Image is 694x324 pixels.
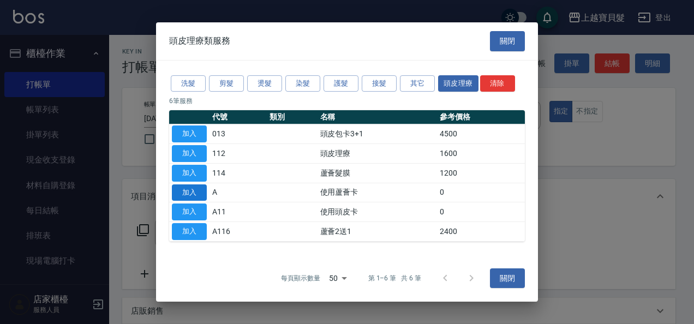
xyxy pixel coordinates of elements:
td: 使用蘆薈卡 [318,183,437,202]
button: 加入 [172,125,207,142]
button: 燙髮 [247,75,282,92]
td: 使用頭皮卡 [318,202,437,222]
button: 加入 [172,165,207,182]
p: 6 筆服務 [169,96,525,106]
th: 類別 [267,110,318,124]
button: 其它 [400,75,435,92]
button: 接髮 [362,75,397,92]
td: 114 [210,163,267,183]
td: 013 [210,124,267,144]
button: 加入 [172,145,207,162]
td: 頭皮理療 [318,144,437,164]
button: 加入 [172,203,207,220]
th: 代號 [210,110,267,124]
th: 參考價格 [437,110,525,124]
td: 頭皮包卡3+1 [318,124,437,144]
td: 蘆薈2送1 [318,222,437,242]
p: 第 1–6 筆 共 6 筆 [368,273,421,283]
td: A [210,183,267,202]
td: A11 [210,202,267,222]
button: 加入 [172,223,207,240]
button: 頭皮理療 [438,75,478,92]
td: 蘆薈髮膜 [318,163,437,183]
span: 頭皮理療類服務 [169,35,230,46]
button: 護髮 [324,75,358,92]
div: 50 [325,263,351,293]
td: 0 [437,183,525,202]
td: A116 [210,222,267,242]
button: 加入 [172,184,207,201]
button: 清除 [480,75,515,92]
td: 1600 [437,144,525,164]
td: 4500 [437,124,525,144]
td: 0 [437,202,525,222]
td: 112 [210,144,267,164]
td: 2400 [437,222,525,242]
button: 關閉 [490,31,525,51]
button: 剪髮 [209,75,244,92]
button: 關閉 [490,268,525,289]
button: 染髮 [285,75,320,92]
td: 1200 [437,163,525,183]
th: 名稱 [318,110,437,124]
p: 每頁顯示數量 [281,273,320,283]
button: 洗髮 [171,75,206,92]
